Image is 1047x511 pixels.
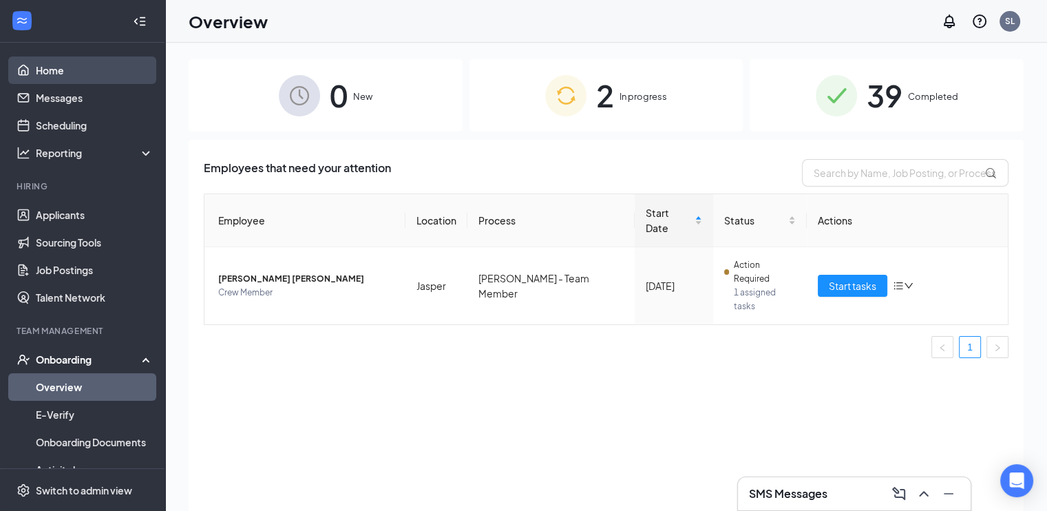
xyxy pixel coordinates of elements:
li: 1 [959,336,981,358]
svg: ChevronUp [916,486,932,502]
button: ComposeMessage [888,483,910,505]
th: Location [405,194,467,247]
button: right [986,336,1008,358]
input: Search by Name, Job Posting, or Process [802,159,1008,187]
div: Switch to admin view [36,483,132,497]
span: 39 [867,72,902,119]
span: Status [724,213,786,228]
a: Activity log [36,456,154,483]
th: Process [467,194,635,247]
a: Applicants [36,201,154,229]
td: Jasper [405,247,467,324]
div: [DATE] [646,278,701,293]
td: [PERSON_NAME] - Team Member [467,247,635,324]
span: 2 [596,72,614,119]
span: New [353,90,372,103]
a: Sourcing Tools [36,229,154,256]
svg: Notifications [941,13,958,30]
li: Previous Page [931,336,953,358]
svg: Analysis [17,146,30,160]
button: Start tasks [818,275,887,297]
span: bars [893,280,904,291]
svg: Settings [17,483,30,497]
button: left [931,336,953,358]
div: SL [1005,15,1015,27]
th: Status [713,194,807,247]
div: Open Intercom Messenger [1000,464,1033,497]
a: Messages [36,84,154,112]
li: Next Page [986,336,1008,358]
span: In progress [620,90,667,103]
svg: QuestionInfo [971,13,988,30]
span: 1 assigned tasks [734,286,796,313]
button: Minimize [938,483,960,505]
th: Actions [807,194,1008,247]
a: Onboarding Documents [36,428,154,456]
span: right [993,344,1002,352]
a: Scheduling [36,112,154,139]
svg: ComposeMessage [891,486,907,502]
svg: Collapse [133,14,147,28]
span: left [938,344,946,352]
a: 1 [960,337,980,357]
th: Employee [204,194,405,247]
h3: SMS Messages [749,486,827,501]
div: Team Management [17,325,151,337]
span: down [904,281,913,291]
span: Crew Member [218,286,394,300]
a: Home [36,56,154,84]
div: Hiring [17,180,151,192]
span: Start tasks [829,278,876,293]
a: Talent Network [36,284,154,311]
span: Completed [908,90,958,103]
h1: Overview [189,10,268,33]
span: [PERSON_NAME] [PERSON_NAME] [218,272,394,286]
div: Onboarding [36,353,142,366]
svg: WorkstreamLogo [15,14,29,28]
a: Job Postings [36,256,154,284]
svg: UserCheck [17,353,30,366]
span: Start Date [646,205,691,236]
span: Action Required [733,258,796,286]
svg: Minimize [940,486,957,502]
a: E-Verify [36,401,154,428]
a: Overview [36,373,154,401]
span: 0 [330,72,348,119]
button: ChevronUp [913,483,935,505]
span: Employees that need your attention [204,159,391,187]
div: Reporting [36,146,154,160]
